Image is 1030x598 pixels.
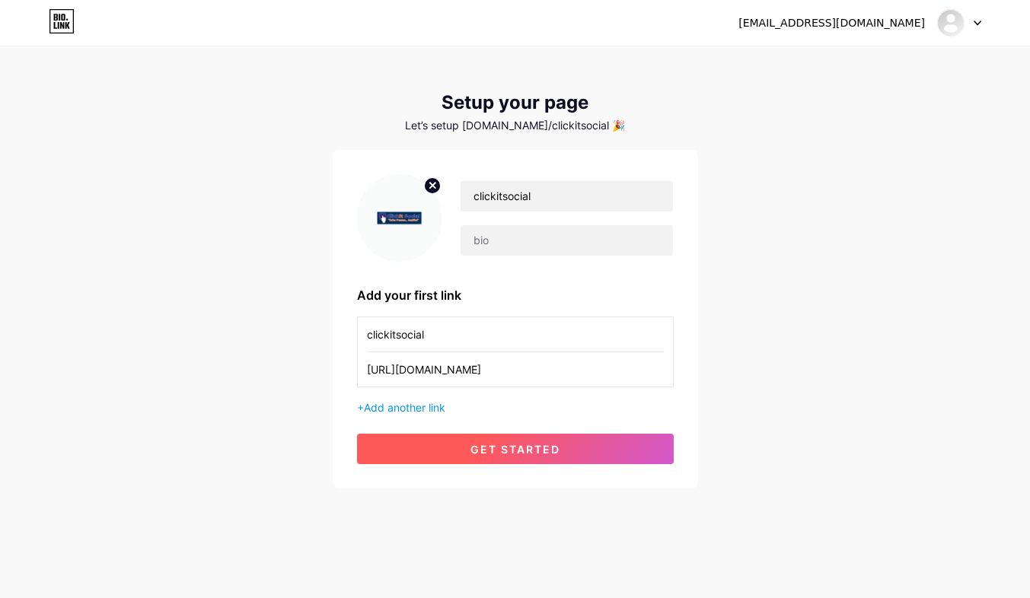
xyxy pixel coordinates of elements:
input: Link name (My Instagram) [367,317,664,351]
div: Add your first link [357,286,674,304]
div: + [357,399,674,415]
input: bio [461,225,672,256]
span: Add another link [364,401,445,414]
span: get started [470,443,560,456]
img: profile pic [357,174,442,262]
div: Setup your page [333,92,698,113]
input: URL (https://instagram.com/yourname) [367,352,664,386]
img: clickitsocial [936,8,965,37]
div: Let’s setup [DOMAIN_NAME]/clickitsocial 🎉 [333,119,698,132]
button: get started [357,434,674,464]
input: Your name [461,181,672,212]
div: [EMAIL_ADDRESS][DOMAIN_NAME] [738,15,925,31]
